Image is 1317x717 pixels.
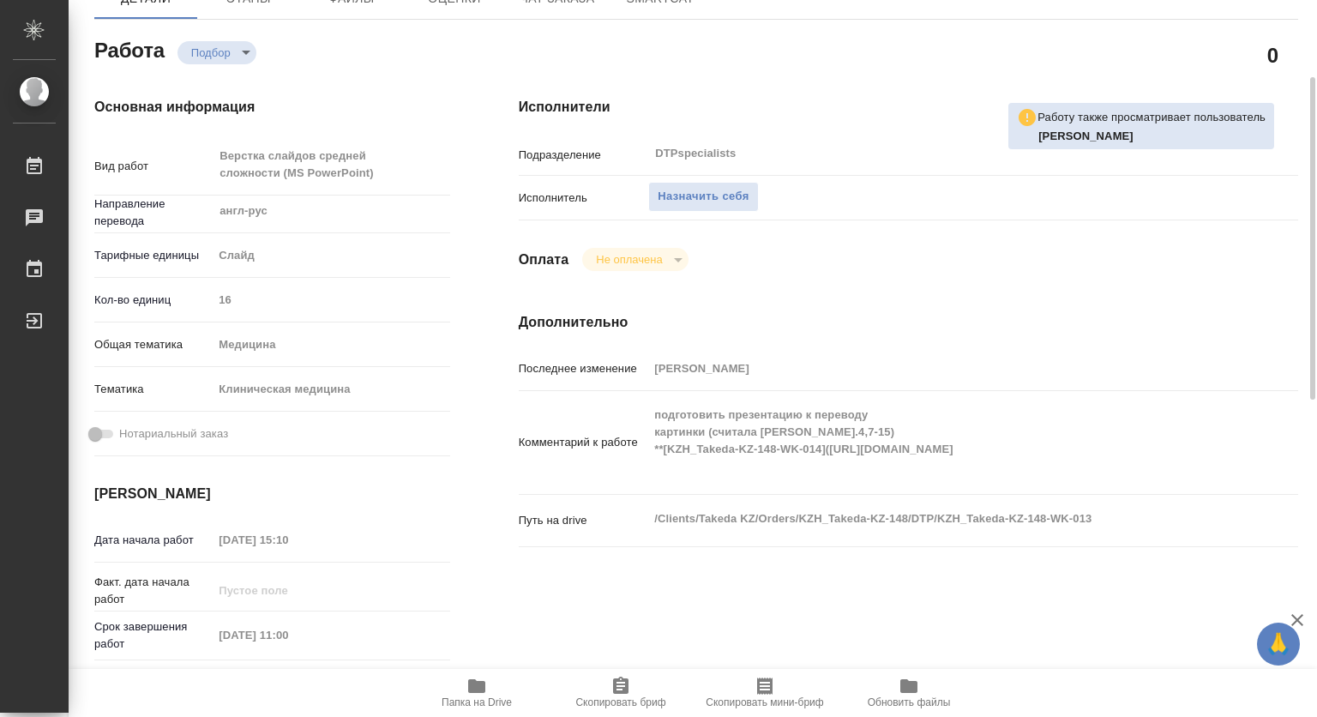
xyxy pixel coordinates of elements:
p: Направление перевода [94,196,213,230]
span: 🙏 [1264,626,1293,662]
input: Пустое поле [213,578,363,603]
div: Подбор [582,248,688,271]
div: Слайд [213,241,449,270]
p: Общая тематика [94,336,213,353]
span: Обновить файлы [868,696,951,708]
button: 🙏 [1257,623,1300,666]
div: Подбор [177,41,256,64]
span: Папка на Drive [442,696,512,708]
h2: 0 [1267,40,1278,69]
p: Петрова Валерия [1038,128,1266,145]
button: Скопировать бриф [549,669,693,717]
textarea: /Clients/Takeda KZ/Orders/KZH_Takeda-KZ-148/DTP/KZH_Takeda-KZ-148-WK-013 [648,504,1233,533]
p: Путь на drive [519,512,649,529]
div: Медицина [213,330,449,359]
h4: Дополнительно [519,312,1298,333]
h4: Основная информация [94,97,450,117]
textarea: подготовить презентацию к переводу картинки (считала [PERSON_NAME].4,7-15) **[KZH_Takeda-KZ-148-W... [648,401,1233,481]
span: Нотариальный заказ [119,425,228,443]
p: Последнее изменение [519,360,649,377]
h4: [PERSON_NAME] [94,484,450,504]
button: Папка на Drive [405,669,549,717]
input: Пустое поле [213,287,449,312]
p: Тарифные единицы [94,247,213,264]
p: Вид работ [94,158,213,175]
p: Тематика [94,381,213,398]
span: Скопировать бриф [575,696,665,708]
h2: Работа [94,33,165,64]
p: Дата начала работ [94,532,213,549]
button: Не оплачена [591,252,667,267]
div: Клиническая медицина [213,375,449,404]
h4: Оплата [519,250,569,270]
p: Работу также просматривает пользователь [1037,109,1266,126]
button: Назначить себя [648,182,758,212]
button: Обновить файлы [837,669,981,717]
span: Скопировать мини-бриф [706,696,823,708]
p: Комментарий к работе [519,434,649,451]
button: Подбор [186,45,236,60]
input: Пустое поле [648,356,1233,381]
button: Скопировать мини-бриф [693,669,837,717]
input: Пустое поле [213,527,363,552]
p: Подразделение [519,147,649,164]
p: Кол-во единиц [94,292,213,309]
p: Исполнитель [519,190,649,207]
input: Пустое поле [213,623,363,648]
p: Срок завершения работ [94,618,213,653]
b: [PERSON_NAME] [1038,130,1134,142]
p: Факт. дата начала работ [94,574,213,608]
h4: Исполнители [519,97,1298,117]
span: Назначить себя [658,187,749,207]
